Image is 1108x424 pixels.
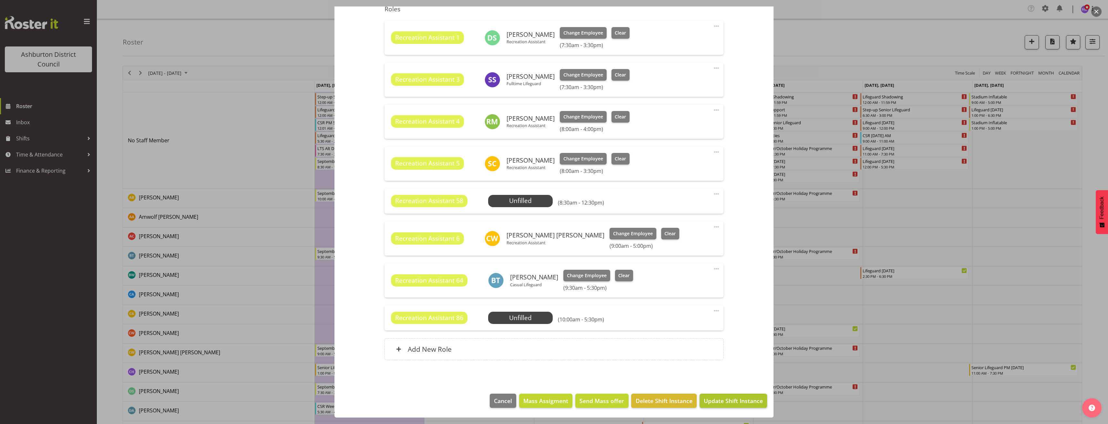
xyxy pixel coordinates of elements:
span: Recreation Assistant 64 [395,276,463,285]
button: Clear [611,69,630,81]
span: Recreation Assistant 86 [395,313,463,323]
span: Send Mass offer [580,397,624,405]
p: Fulltime Lifeguard [507,81,555,86]
button: Mass Assigment [519,394,572,408]
img: darlene-swim-school5509.jpg [485,30,500,45]
span: Delete Shift Instance [636,397,692,405]
button: Clear [661,228,680,239]
button: Clear [611,153,630,165]
button: Delete Shift Instance [631,394,696,408]
span: Clear [615,71,626,78]
img: bailey-tait444.jpg [488,273,504,288]
button: Change Employee [560,69,607,81]
button: Change Employee [560,153,607,165]
img: stella-clyne8785.jpg [485,156,500,171]
span: Mass Assigment [523,397,568,405]
button: Feedback - Show survey [1096,190,1108,234]
span: Clear [615,155,626,162]
span: Recreation Assistant 5 [395,159,460,168]
p: Casual Lifeguard [510,282,558,287]
img: charlotte-wilson10306.jpg [485,231,500,246]
span: Recreation Assistant 6 [395,234,460,243]
button: Change Employee [560,111,607,123]
p: Recreation Assistant [507,39,555,44]
p: Recreation Assistant [507,240,604,245]
h6: [PERSON_NAME] [507,115,555,122]
span: Clear [664,230,676,237]
span: Change Employee [567,272,607,279]
span: Feedback [1099,197,1105,219]
span: Change Employee [563,71,603,78]
span: Change Employee [563,113,603,120]
h6: (8:00am - 4:00pm) [560,126,630,132]
button: Clear [611,27,630,39]
h6: [PERSON_NAME] [PERSON_NAME] [507,232,604,239]
p: Recreation Assistant [507,123,555,128]
img: rose-mckay11084.jpg [485,114,500,129]
span: Recreation Assistant 58 [395,196,463,206]
h6: (8:00am - 3:30pm) [560,168,630,174]
span: Change Employee [563,29,603,36]
p: Recreation Assistant [507,165,555,170]
button: Cancel [490,394,516,408]
span: Clear [615,113,626,120]
h6: (9:00am - 5:00pm) [610,243,679,249]
span: Update Shift Instance [704,397,763,405]
button: Clear [615,270,633,281]
img: sawyer-stewart6152.jpg [485,72,500,87]
h6: [PERSON_NAME] [507,73,555,80]
h6: Add New Role [408,345,452,353]
span: Recreation Assistant 3 [395,75,460,84]
h6: (7:30am - 3:30pm) [560,42,630,48]
h6: (10:00am - 5:30pm) [558,316,604,323]
button: Change Employee [563,270,610,281]
span: Unfilled [509,313,532,322]
h6: (7:30am - 3:30pm) [560,84,630,90]
h6: [PERSON_NAME] [507,31,555,38]
button: Change Employee [610,228,656,239]
button: Send Mass offer [575,394,628,408]
span: Recreation Assistant 4 [395,117,460,126]
span: Recreation Assistant 1 [395,33,460,42]
span: Change Employee [613,230,653,237]
img: help-xxl-2.png [1089,405,1095,411]
span: Change Employee [563,155,603,162]
button: Change Employee [560,27,607,39]
h6: (9:30am - 5:30pm) [563,285,633,291]
h5: Roles [385,5,723,13]
h6: [PERSON_NAME] [510,274,558,281]
button: Update Shift Instance [700,394,767,408]
h6: [PERSON_NAME] [507,157,555,164]
span: Cancel [494,397,512,405]
span: Clear [615,29,626,36]
h6: (8:30am - 12:30pm) [558,199,604,206]
span: Unfilled [509,196,532,205]
span: Clear [618,272,630,279]
button: Clear [611,111,630,123]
